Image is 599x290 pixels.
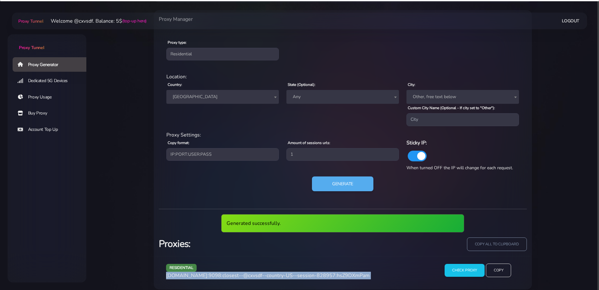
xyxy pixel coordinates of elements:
span: Any [286,90,399,104]
a: Dedicated 5G Devices [13,74,91,88]
div: Proxy Settings: [163,131,523,139]
input: Check Proxy [445,264,485,277]
a: (top-up here) [122,18,147,24]
iframe: Webchat Widget [568,259,591,282]
a: Buy Proxy [13,106,91,120]
label: Amount of sessions urls: [288,140,330,146]
label: Copy format: [168,140,189,146]
div: Generated successfully. [221,214,464,232]
span: Other, free text below [406,90,519,104]
span: United States of America [170,92,275,101]
span: When turned OFF the IP will change for each request. [406,165,513,171]
label: Country: [168,82,182,87]
li: Welcome @cxvsdf. Balance: 5$ [43,17,147,25]
label: Proxy type: [168,40,187,45]
a: Account Top Up [13,122,91,137]
input: City [406,113,519,126]
h3: Proxies: [159,237,339,250]
button: Generate [312,176,373,192]
a: Proxy Tunnel [17,16,43,26]
label: Custom City Name (Optional - If city set to "Other"): [408,105,495,111]
label: City: [408,82,415,87]
div: Location: [163,73,523,81]
input: copy all to clipboard [467,237,527,251]
span: [DOMAIN_NAME]:9098:closest--@cxvsdf--country-US--session-828957:hsZ9DXmPam [166,272,370,279]
h6: Sticky IP: [406,139,519,147]
a: Proxy Generator [13,57,91,72]
span: Any [290,92,395,101]
input: Copy [486,264,511,277]
span: United States of America [166,90,279,104]
a: Logout [562,15,579,27]
a: Proxy Tunnel [8,34,86,51]
a: Proxy Usage [13,90,91,104]
span: residential [166,264,197,272]
label: State (Optional): [288,82,315,87]
span: Proxy Tunnel [19,45,44,51]
span: Proxy Tunnel [18,18,43,24]
span: Other, free text below [410,92,515,101]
